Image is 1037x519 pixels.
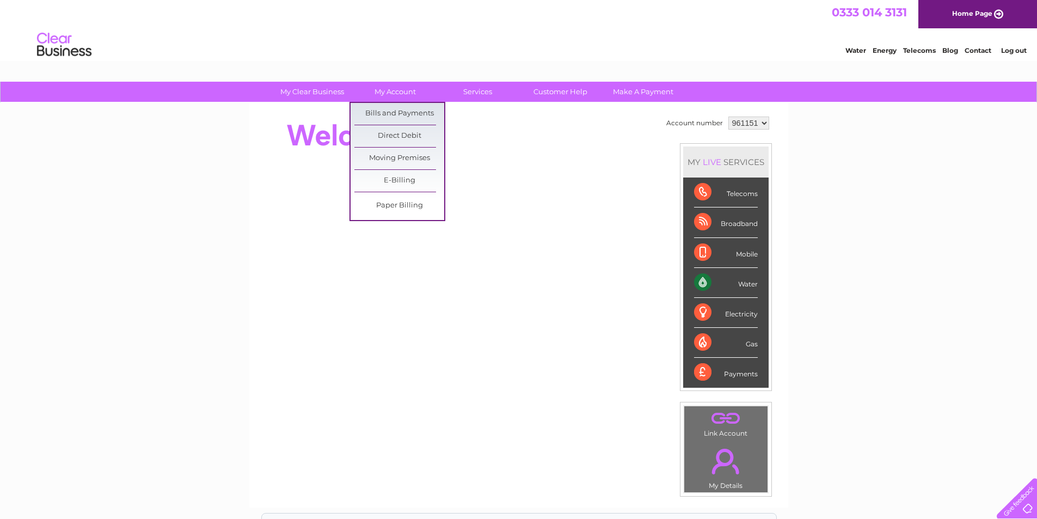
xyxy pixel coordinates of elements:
[267,82,357,102] a: My Clear Business
[903,46,936,54] a: Telecoms
[873,46,897,54] a: Energy
[687,409,765,428] a: .
[598,82,688,102] a: Make A Payment
[694,238,758,268] div: Mobile
[433,82,523,102] a: Services
[694,207,758,237] div: Broadband
[701,157,723,167] div: LIVE
[354,148,444,169] a: Moving Premises
[354,170,444,192] a: E-Billing
[354,195,444,217] a: Paper Billing
[664,114,726,132] td: Account number
[694,358,758,387] div: Payments
[845,46,866,54] a: Water
[687,442,765,480] a: .
[965,46,991,54] a: Contact
[694,178,758,207] div: Telecoms
[1001,46,1027,54] a: Log out
[684,406,768,440] td: Link Account
[694,268,758,298] div: Water
[354,125,444,147] a: Direct Debit
[942,46,958,54] a: Blog
[36,28,92,62] img: logo.png
[694,298,758,328] div: Electricity
[262,6,776,53] div: Clear Business is a trading name of Verastar Limited (registered in [GEOGRAPHIC_DATA] No. 3667643...
[832,5,907,19] a: 0333 014 3131
[354,103,444,125] a: Bills and Payments
[350,82,440,102] a: My Account
[516,82,605,102] a: Customer Help
[683,146,769,178] div: MY SERVICES
[694,328,758,358] div: Gas
[684,439,768,493] td: My Details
